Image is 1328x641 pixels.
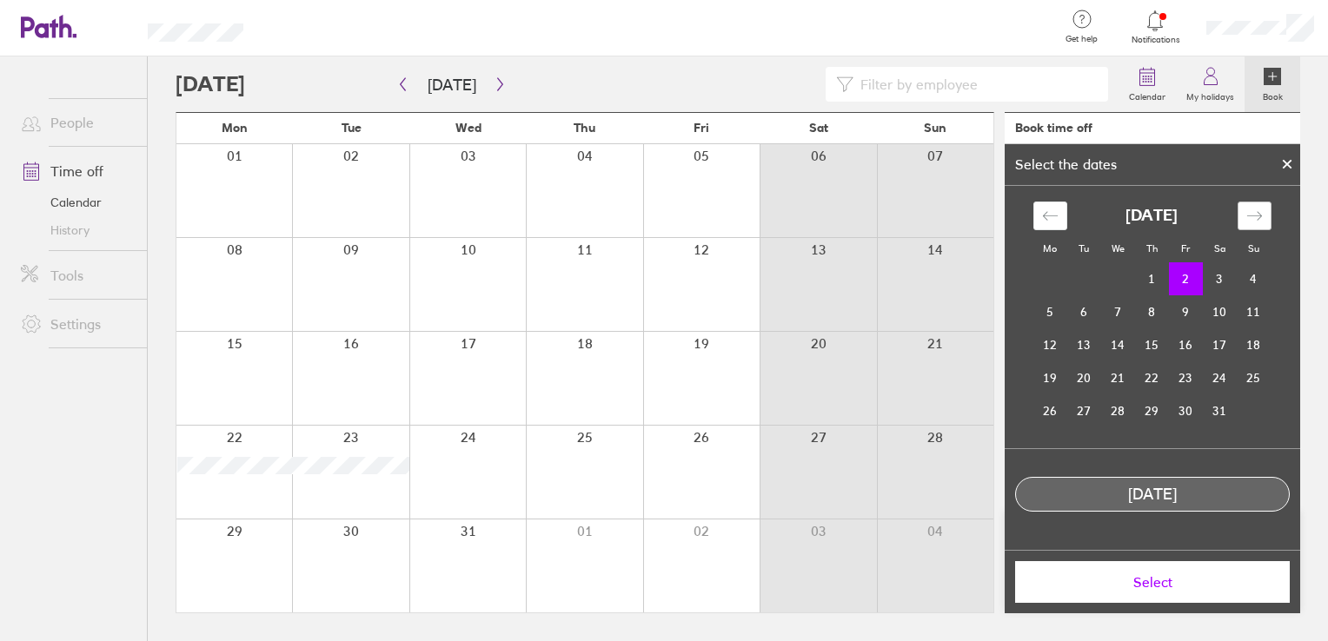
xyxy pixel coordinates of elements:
label: My holidays [1176,87,1245,102]
td: Saturday, January 10, 2026 [1203,295,1237,328]
small: Fr [1181,242,1190,254]
span: Notifications [1127,35,1184,45]
td: Friday, January 23, 2026 [1169,361,1203,394]
td: Selected. Friday, January 2, 2026 [1169,262,1203,295]
input: Filter by employee [853,68,1099,101]
a: Calendar [1119,56,1176,112]
a: History [7,216,147,244]
a: Book [1245,56,1300,112]
td: Monday, January 26, 2026 [1033,394,1067,427]
td: Saturday, January 24, 2026 [1203,361,1237,394]
td: Sunday, January 11, 2026 [1237,295,1271,328]
td: Sunday, January 25, 2026 [1237,361,1271,394]
td: Wednesday, January 21, 2026 [1101,361,1135,394]
a: Notifications [1127,9,1184,45]
a: Calendar [7,188,147,216]
span: Sun [924,121,946,135]
td: Thursday, January 1, 2026 [1135,262,1169,295]
a: Tools [7,258,147,293]
button: [DATE] [414,70,490,99]
td: Thursday, January 15, 2026 [1135,328,1169,361]
span: Select [1027,574,1278,590]
a: People [7,105,147,140]
span: Mon [222,121,248,135]
td: Tuesday, January 6, 2026 [1067,295,1101,328]
span: Fri [694,121,709,135]
small: We [1112,242,1125,254]
td: Friday, January 30, 2026 [1169,394,1203,427]
td: Tuesday, January 20, 2026 [1067,361,1101,394]
small: Sa [1214,242,1225,254]
span: Sat [809,121,828,135]
button: Select [1015,561,1290,603]
td: Saturday, January 3, 2026 [1203,262,1237,295]
td: Wednesday, January 14, 2026 [1101,328,1135,361]
div: Book time off [1015,121,1092,135]
td: Sunday, January 4, 2026 [1237,262,1271,295]
span: Wed [455,121,481,135]
strong: [DATE] [1125,207,1178,225]
div: Select the dates [1005,156,1127,172]
small: Mo [1043,242,1057,254]
div: Move backward to switch to the previous month. [1033,202,1067,230]
td: Tuesday, January 13, 2026 [1067,328,1101,361]
div: Move forward to switch to the next month. [1238,202,1272,230]
td: Saturday, January 31, 2026 [1203,394,1237,427]
td: Monday, January 5, 2026 [1033,295,1067,328]
td: Sunday, January 18, 2026 [1237,328,1271,361]
small: Su [1248,242,1259,254]
label: Book [1252,87,1293,102]
small: Th [1146,242,1158,254]
div: [DATE] [1016,486,1289,504]
td: Thursday, January 8, 2026 [1135,295,1169,328]
td: Saturday, January 17, 2026 [1203,328,1237,361]
small: Tu [1079,242,1089,254]
label: Calendar [1119,87,1176,102]
a: Settings [7,307,147,341]
td: Friday, January 9, 2026 [1169,295,1203,328]
td: Monday, January 12, 2026 [1033,328,1067,361]
div: Calendar [1014,186,1291,448]
td: Wednesday, January 28, 2026 [1101,394,1135,427]
td: Thursday, January 22, 2026 [1135,361,1169,394]
span: Tue [342,121,362,135]
span: Get help [1053,34,1110,44]
a: My holidays [1176,56,1245,112]
td: Friday, January 16, 2026 [1169,328,1203,361]
span: Thu [574,121,595,135]
a: Time off [7,154,147,188]
td: Tuesday, January 27, 2026 [1067,394,1101,427]
td: Wednesday, January 7, 2026 [1101,295,1135,328]
td: Monday, January 19, 2026 [1033,361,1067,394]
td: Thursday, January 29, 2026 [1135,394,1169,427]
